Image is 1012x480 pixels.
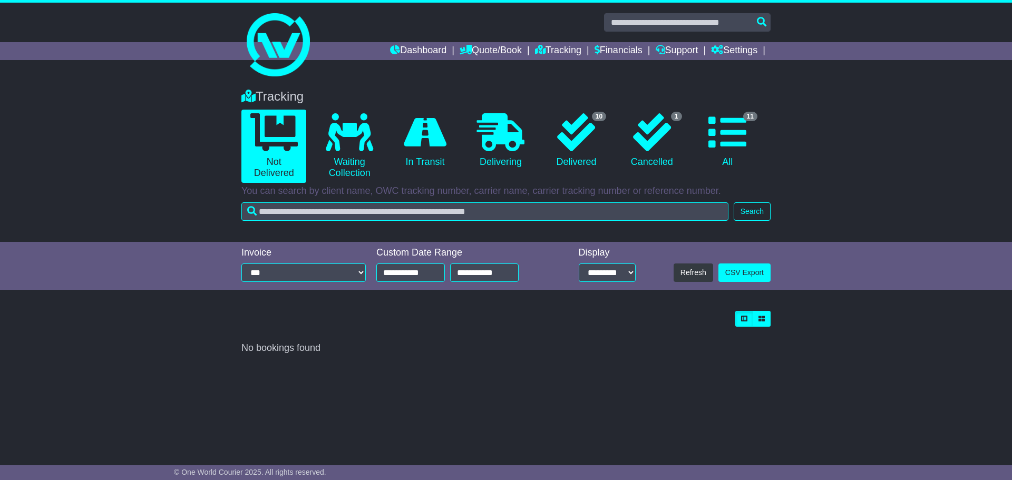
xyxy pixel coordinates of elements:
a: Financials [595,42,643,60]
div: Tracking [236,89,776,104]
a: Delivering [468,110,533,172]
div: Custom Date Range [376,247,546,259]
button: Refresh [674,263,713,282]
a: 1 Cancelled [619,110,684,172]
a: CSV Export [718,263,771,282]
span: 10 [592,112,606,121]
div: Display [579,247,636,259]
a: Quote/Book [460,42,522,60]
a: 10 Delivered [544,110,609,172]
a: Tracking [535,42,581,60]
a: Dashboard [390,42,446,60]
a: In Transit [393,110,458,172]
a: Not Delivered [241,110,306,183]
a: Settings [711,42,757,60]
p: You can search by client name, OWC tracking number, carrier name, carrier tracking number or refe... [241,185,771,197]
a: 11 All [695,110,760,172]
span: 11 [743,112,757,121]
span: 1 [671,112,682,121]
div: Invoice [241,247,366,259]
button: Search [734,202,771,221]
a: Waiting Collection [317,110,382,183]
a: Support [656,42,698,60]
span: © One World Courier 2025. All rights reserved. [174,468,326,476]
div: No bookings found [241,342,771,354]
